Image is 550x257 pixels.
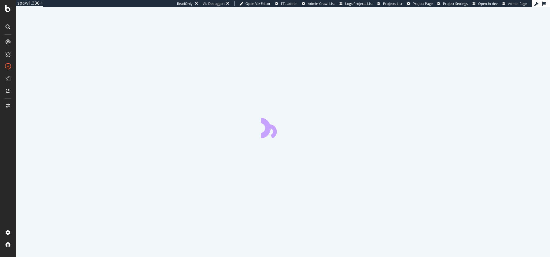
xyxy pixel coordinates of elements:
span: Projects List [383,1,402,6]
span: FTL admin [281,1,297,6]
a: Project Page [407,1,433,6]
span: Admin Page [508,1,527,6]
span: Project Settings [443,1,468,6]
a: Admin Page [502,1,527,6]
a: FTL admin [275,1,297,6]
div: animation [261,116,305,138]
span: Logs Projects List [345,1,373,6]
span: Open Viz Editor [245,1,271,6]
div: ReadOnly: [177,1,194,6]
a: Logs Projects List [339,1,373,6]
span: Project Page [413,1,433,6]
div: Viz Debugger: [203,1,225,6]
span: Admin Crawl List [308,1,335,6]
a: Open in dev [472,1,498,6]
a: Project Settings [437,1,468,6]
a: Projects List [377,1,402,6]
a: Admin Crawl List [302,1,335,6]
span: Open in dev [478,1,498,6]
a: Open Viz Editor [239,1,271,6]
